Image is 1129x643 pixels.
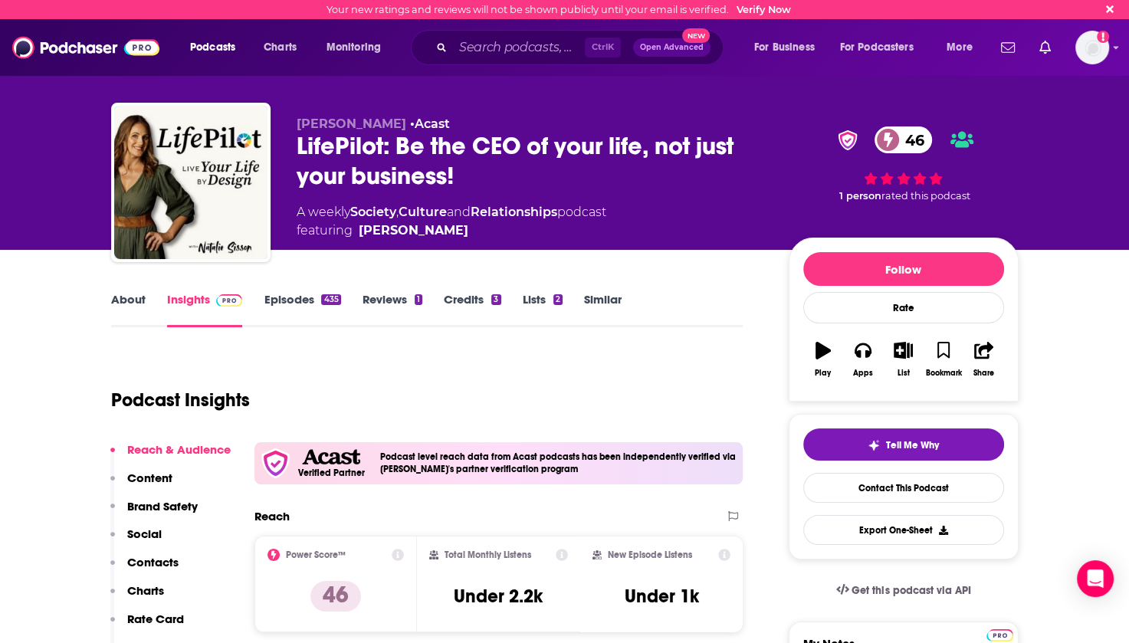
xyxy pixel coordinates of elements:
[1077,560,1114,597] div: Open Intercom Messenger
[114,106,267,259] img: LifePilot: Be the CEO of your life, not just your business!
[898,369,910,378] div: List
[868,439,880,451] img: tell me why sparkle
[824,572,983,609] a: Get this podcast via API
[633,38,711,57] button: Open AdvancedNew
[127,583,164,598] p: Charts
[986,629,1013,641] img: Podchaser Pro
[803,252,1004,286] button: Follow
[454,585,543,608] h3: Under 2.2k
[875,126,932,153] a: 46
[840,37,914,58] span: For Podcasters
[297,203,606,240] div: A weekly podcast
[682,28,710,43] span: New
[12,33,159,62] img: Podchaser - Follow, Share and Rate Podcasts
[447,205,471,219] span: and
[415,294,422,305] div: 1
[947,37,973,58] span: More
[925,369,961,378] div: Bookmark
[110,499,198,527] button: Brand Safety
[261,448,290,478] img: verfied icon
[380,451,737,474] h4: Podcast level reach data from Acast podcasts has been independently verified via [PERSON_NAME]'s ...
[625,585,699,608] h3: Under 1k
[111,292,146,327] a: About
[444,292,501,327] a: Credits3
[986,627,1013,641] a: Pro website
[881,190,970,202] span: rated this podcast
[286,550,346,560] h2: Power Score™
[973,369,994,378] div: Share
[425,30,738,65] div: Search podcasts, credits, & more...
[298,468,365,477] h5: Verified Partner
[110,583,164,612] button: Charts
[1033,34,1057,61] a: Show notifications dropdown
[883,332,923,387] button: List
[830,35,936,60] button: open menu
[640,44,704,51] span: Open Advanced
[523,292,563,327] a: Lists2
[363,292,422,327] a: Reviews1
[1075,31,1109,64] img: User Profile
[410,116,450,131] span: •
[471,205,557,219] a: Relationships
[833,130,862,150] img: verified Badge
[1075,31,1109,64] span: Logged in as kimmiveritas
[302,449,360,465] img: Acast
[127,527,162,541] p: Social
[359,221,468,240] a: Natalie Sisson
[127,471,172,485] p: Content
[396,205,399,219] span: ,
[445,550,531,560] h2: Total Monthly Listens
[127,499,198,513] p: Brand Safety
[415,116,450,131] a: Acast
[491,294,501,305] div: 3
[316,35,401,60] button: open menu
[1097,31,1109,43] svg: Email not verified
[179,35,255,60] button: open menu
[264,292,340,327] a: Episodes435
[852,584,970,597] span: Get this podcast via API
[803,428,1004,461] button: tell me why sparkleTell Me Why
[743,35,834,60] button: open menu
[843,332,883,387] button: Apps
[924,332,963,387] button: Bookmark
[886,439,939,451] span: Tell Me Why
[190,37,235,58] span: Podcasts
[737,4,791,15] a: Verify Now
[789,116,1019,212] div: verified Badge46 1 personrated this podcast
[803,515,1004,545] button: Export One-Sheet
[803,473,1004,503] a: Contact This Podcast
[553,294,563,305] div: 2
[963,332,1003,387] button: Share
[853,369,873,378] div: Apps
[839,190,881,202] span: 1 person
[216,294,243,307] img: Podchaser Pro
[1075,31,1109,64] button: Show profile menu
[127,555,179,569] p: Contacts
[110,555,179,583] button: Contacts
[754,37,815,58] span: For Business
[254,35,306,60] a: Charts
[327,37,381,58] span: Monitoring
[936,35,992,60] button: open menu
[327,4,791,15] div: Your new ratings and reviews will not be shown publicly until your email is verified.
[297,221,606,240] span: featuring
[254,509,290,523] h2: Reach
[110,527,162,555] button: Social
[297,116,406,131] span: [PERSON_NAME]
[890,126,932,153] span: 46
[310,581,361,612] p: 46
[585,38,621,57] span: Ctrl K
[803,332,843,387] button: Play
[815,369,831,378] div: Play
[584,292,622,327] a: Similar
[453,35,585,60] input: Search podcasts, credits, & more...
[995,34,1021,61] a: Show notifications dropdown
[110,471,172,499] button: Content
[110,442,231,471] button: Reach & Audience
[111,389,250,412] h1: Podcast Insights
[110,612,184,640] button: Rate Card
[803,292,1004,323] div: Rate
[127,442,231,457] p: Reach & Audience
